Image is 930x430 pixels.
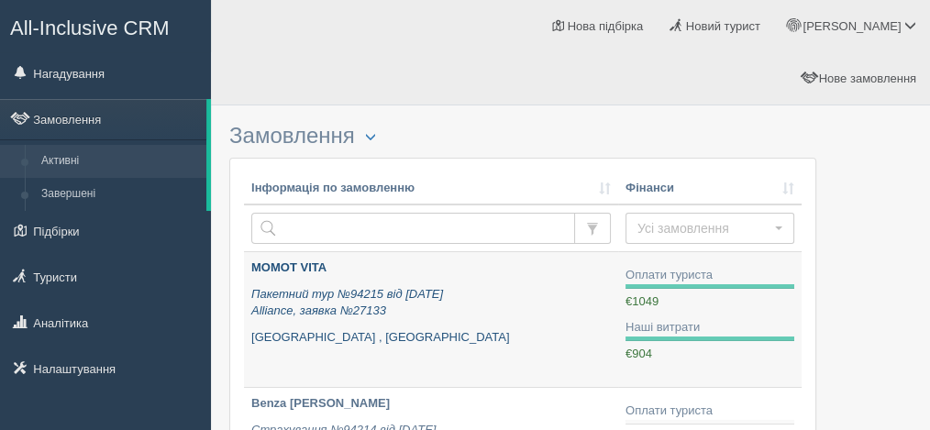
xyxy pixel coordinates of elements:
[790,52,930,105] a: Нове замовлення
[626,319,794,336] div: Наші витрати
[251,396,390,410] b: Benza [PERSON_NAME]
[626,347,652,360] span: €904
[33,145,206,178] a: Активні
[33,178,206,211] a: Завершені
[803,19,901,33] span: [PERSON_NAME]
[626,294,659,308] span: €1049
[568,19,644,33] span: Нова підбірка
[626,180,794,197] a: Фінанси
[244,252,618,387] a: MOMOT VITA Пакетний тур №94215 від [DATE]Alliance, заявка №27133 [GEOGRAPHIC_DATA] , [GEOGRAPHIC_...
[626,267,794,284] div: Оплати туриста
[626,213,794,244] button: Усі замовлення
[1,1,210,51] a: All-Inclusive CRM
[637,219,770,237] span: Усі замовлення
[686,19,760,33] span: Новий турист
[251,180,611,197] a: Інформація по замовленню
[10,17,170,39] span: All-Inclusive CRM
[251,329,611,347] p: [GEOGRAPHIC_DATA] , [GEOGRAPHIC_DATA]
[626,402,794,420] div: Оплати туриста
[251,213,575,244] input: Пошук за номером замовлення, ПІБ або паспортом туриста
[251,287,443,318] i: Пакетний тур №94215 від [DATE] Alliance, заявка №27133
[819,72,916,85] span: Нове замовлення
[251,260,327,274] b: MOMOT VITA
[229,124,816,149] h3: Замовлення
